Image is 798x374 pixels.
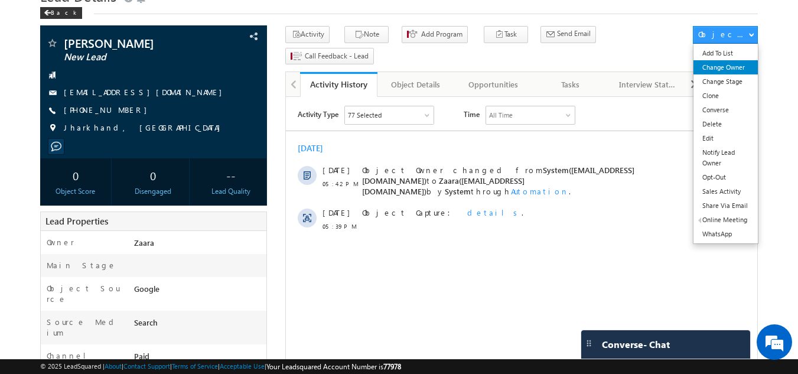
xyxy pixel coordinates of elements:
img: carter-drag [584,339,594,348]
button: Note [344,26,389,43]
div: Search [131,317,267,333]
span: System([EMAIL_ADDRESS][DOMAIN_NAME]) [76,68,348,89]
a: Opt-Out [693,170,758,184]
span: [PHONE_NUMBER] [64,105,153,116]
a: Notify Lead Owner [693,145,758,170]
a: Acceptable Use [220,362,265,370]
button: Send Email [540,26,596,43]
span: [DATE] [37,110,63,121]
button: Task [484,26,528,43]
button: Call Feedback - Lead [285,48,374,65]
span: New Lead [64,51,204,63]
div: Activity History [309,79,369,90]
label: Main Stage [47,260,116,271]
a: Back [40,6,88,17]
span: Zaara([EMAIL_ADDRESS][DOMAIN_NAME]) [76,79,239,99]
span: Jharkhand, [GEOGRAPHIC_DATA] [64,122,226,134]
a: Change Owner [693,60,758,74]
div: Sales Activity,Program,Email Bounced,Email Link Clicked,Email Marked Spam & 72 more.. [59,9,148,27]
span: Object Owner changed from to by through . [76,68,348,99]
div: 0 [120,164,186,186]
a: Delete [693,117,758,131]
a: Activity History [300,72,377,97]
button: Object Actions [693,26,758,44]
a: Edit [693,131,758,145]
div: Object Score [43,186,109,197]
a: [EMAIL_ADDRESS][DOMAIN_NAME] [64,87,228,97]
span: 77978 [383,362,401,371]
div: Tasks [542,77,599,92]
span: Time [178,9,194,27]
button: Add Program [402,26,468,43]
label: Source Medium [47,317,123,338]
span: Call Feedback - Lead [305,51,369,61]
span: Converse - Chat [602,339,670,350]
div: Disengaged [120,186,186,197]
div: . [76,110,421,121]
div: All Time [203,13,227,24]
div: [DATE] [12,46,50,57]
span: Object Capture: [76,110,172,121]
label: Object Source [47,283,123,304]
a: Contact Support [123,362,170,370]
div: -- [198,164,263,186]
button: Activity [285,26,330,43]
label: Owner [47,237,74,248]
span: Add Program [421,29,462,40]
a: Share Via Email [693,199,758,213]
span: details [181,110,236,121]
a: Object Details [377,72,455,97]
a: Opportunities [455,72,532,97]
div: Object Details [387,77,444,92]
a: Change Stage [693,74,758,89]
a: Online Meeting [693,213,758,227]
a: Terms of Service [172,362,218,370]
div: Object Actions [698,29,748,40]
label: Channel [47,350,95,361]
a: Add To List [693,46,758,60]
span: 05:39 PM [37,124,72,135]
a: Interview Status [610,72,687,97]
span: 05:42 PM [37,82,72,92]
span: [DATE] [37,68,63,79]
span: Lead Properties [45,215,108,227]
span: Send Email [557,28,591,39]
div: Back [40,7,82,19]
a: Tasks [532,72,610,97]
span: System [159,89,185,99]
a: Clone [693,89,758,103]
a: Converse [693,103,758,117]
div: Paid [131,350,267,367]
div: Google [131,283,267,300]
div: Interview Status [619,77,676,92]
div: Opportunities [464,77,522,92]
div: 0 [43,164,109,186]
a: Sales Activity [693,184,758,199]
div: Lead Quality [198,186,263,197]
span: Automation [225,89,283,99]
a: About [105,362,122,370]
span: [PERSON_NAME] [64,37,204,49]
span: © 2025 LeadSquared | | | | | [40,361,401,372]
a: WhatsApp [693,227,758,241]
span: Your Leadsquared Account Number is [266,362,401,371]
div: 77 Selected [62,13,96,24]
span: Activity Type [12,9,53,27]
span: Zaara [134,238,154,248]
